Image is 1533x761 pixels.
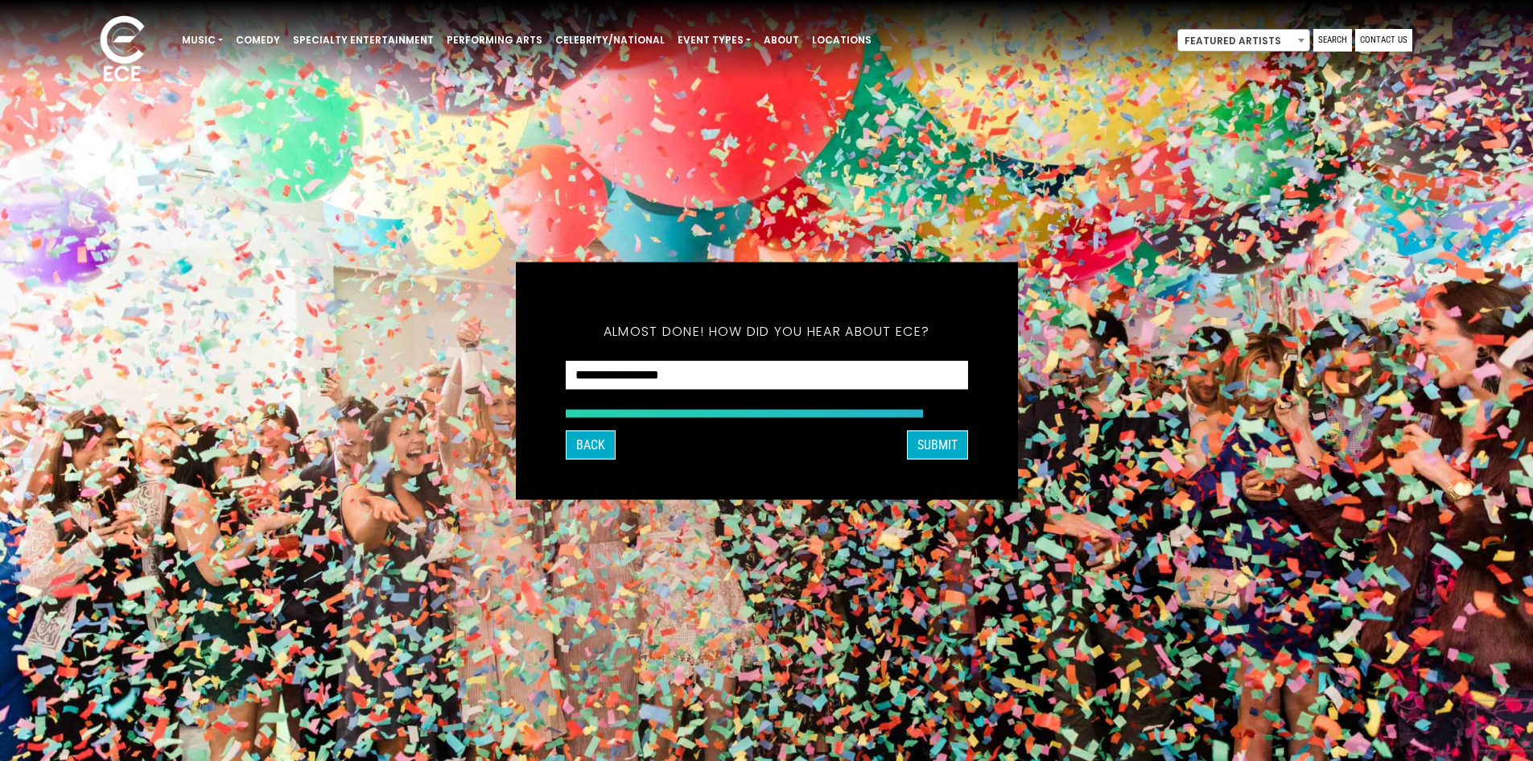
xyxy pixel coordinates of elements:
span: Featured Artists [1177,29,1310,52]
a: Music [175,27,229,54]
a: Locations [806,27,878,54]
a: About [757,27,806,54]
span: Featured Artists [1178,30,1309,52]
a: Specialty Entertainment [286,27,440,54]
a: Comedy [229,27,286,54]
a: Search [1313,29,1352,52]
img: ece_new_logo_whitev2-1.png [82,11,163,89]
select: How did you hear about ECE [566,360,968,390]
a: Contact Us [1355,29,1412,52]
h5: Almost done! How did you hear about ECE? [566,302,968,360]
a: Performing Arts [440,27,549,54]
button: Back [566,430,616,459]
a: Celebrity/National [549,27,671,54]
button: SUBMIT [907,430,968,459]
a: Event Types [671,27,757,54]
